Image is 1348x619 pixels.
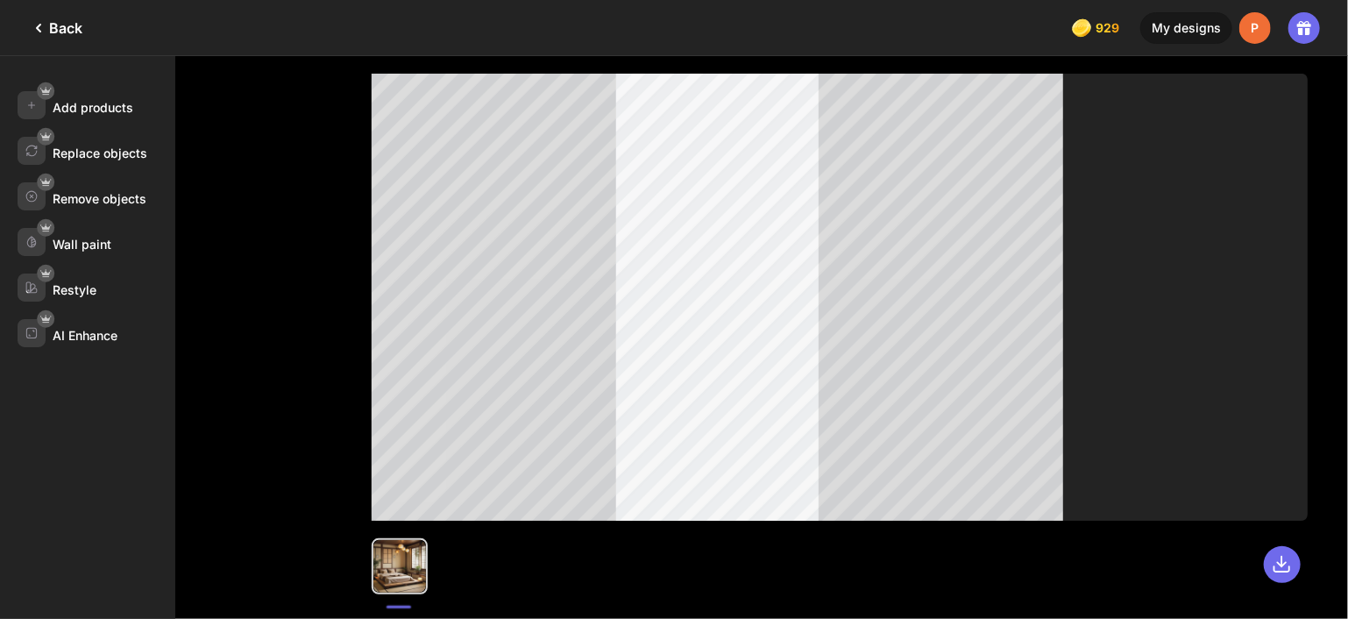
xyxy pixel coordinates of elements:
[53,146,147,160] div: Replace objects
[53,328,117,343] div: AI Enhance
[53,237,111,252] div: Wall paint
[28,18,82,39] div: Back
[53,282,96,297] div: Restyle
[1140,12,1232,44] div: My designs
[53,191,146,206] div: Remove objects
[53,100,133,115] div: Add products
[1096,21,1123,35] span: 929
[1239,12,1271,44] div: P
